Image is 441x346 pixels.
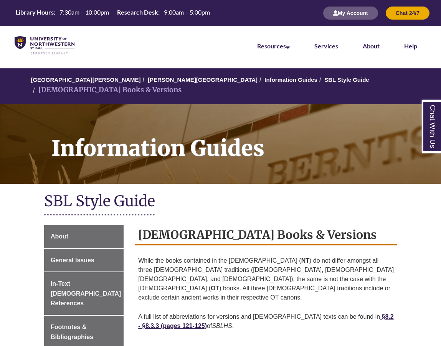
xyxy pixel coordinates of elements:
span: About [51,233,68,240]
a: Resources [257,42,290,50]
p: While the books contained in the [DEMOGRAPHIC_DATA] ( ) do not differ amongst all three [DEMOGRAP... [138,253,394,305]
th: Library Hours: [13,8,56,17]
button: Chat 24/7 [386,7,429,20]
span: General Issues [51,257,94,263]
a: SBL Style Guide [324,76,369,83]
a: In-Text [DEMOGRAPHIC_DATA] References [44,272,124,315]
a: Services [314,42,338,50]
span: 7:30am – 10:00pm [59,8,109,16]
a: Chat 24/7 [386,10,429,16]
a: General Issues [44,249,124,272]
h2: [DEMOGRAPHIC_DATA] Books & Versions [135,225,397,245]
a: Help [404,42,417,50]
a: About [44,225,124,248]
a: About [363,42,380,50]
h1: Information Guides [43,104,441,174]
a: Information Guides [264,76,317,83]
li: [DEMOGRAPHIC_DATA] Books & Versions [31,84,182,96]
a: [PERSON_NAME][GEOGRAPHIC_DATA] [148,76,258,83]
a: Hours Today [13,8,213,18]
em: SBLHS [212,323,232,329]
p: A full list of abbreviations for versions and [DEMOGRAPHIC_DATA] texts can be found in of . [138,309,394,334]
button: My Account [323,7,378,20]
a: §8.2 - §8.3.3 (pages 121-125) [138,313,394,329]
h1: SBL Style Guide [44,192,397,212]
strong: NT [301,257,309,264]
strong: OT [211,285,219,291]
img: UNWSP Library Logo [15,36,74,55]
span: Footnotes & Bibliographies [51,324,93,340]
span: In-Text [DEMOGRAPHIC_DATA] References [51,280,121,306]
a: [GEOGRAPHIC_DATA][PERSON_NAME] [31,76,140,83]
a: My Account [323,10,378,16]
th: Research Desk: [114,8,161,17]
span: 9:00am – 5:00pm [164,8,210,16]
